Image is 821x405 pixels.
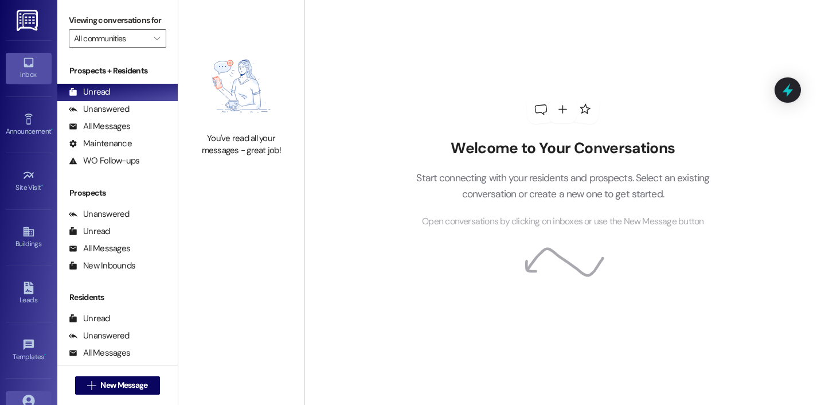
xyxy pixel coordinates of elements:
img: empty-state [191,45,292,126]
div: Unknown [69,364,118,376]
div: Prospects [57,187,178,199]
a: Buildings [6,222,52,253]
div: You've read all your messages - great job! [191,133,292,157]
a: Inbox [6,53,52,84]
button: New Message [75,376,160,395]
div: Unread [69,86,110,98]
div: Residents [57,291,178,303]
div: WO Follow-ups [69,155,139,167]
label: Viewing conversations for [69,11,166,29]
a: Templates • [6,335,52,366]
div: Prospects + Residents [57,65,178,77]
span: Open conversations by clicking on inboxes or use the New Message button [422,215,703,229]
h2: Welcome to Your Conversations [399,139,727,158]
div: Unread [69,313,110,325]
a: Leads [6,278,52,309]
a: Site Visit • [6,166,52,197]
div: New Inbounds [69,260,135,272]
span: • [51,126,53,134]
div: All Messages [69,243,130,255]
p: Start connecting with your residents and prospects. Select an existing conversation or create a n... [399,170,727,202]
i:  [154,34,160,43]
span: • [44,351,46,359]
span: New Message [100,379,147,391]
div: Unanswered [69,103,130,115]
i:  [87,381,96,390]
div: Unanswered [69,330,130,342]
img: ResiDesk Logo [17,10,40,31]
div: Maintenance [69,138,132,150]
div: Unread [69,225,110,237]
div: Unanswered [69,208,130,220]
div: All Messages [69,347,130,359]
span: • [41,182,43,190]
input: All communities [74,29,148,48]
div: All Messages [69,120,130,133]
